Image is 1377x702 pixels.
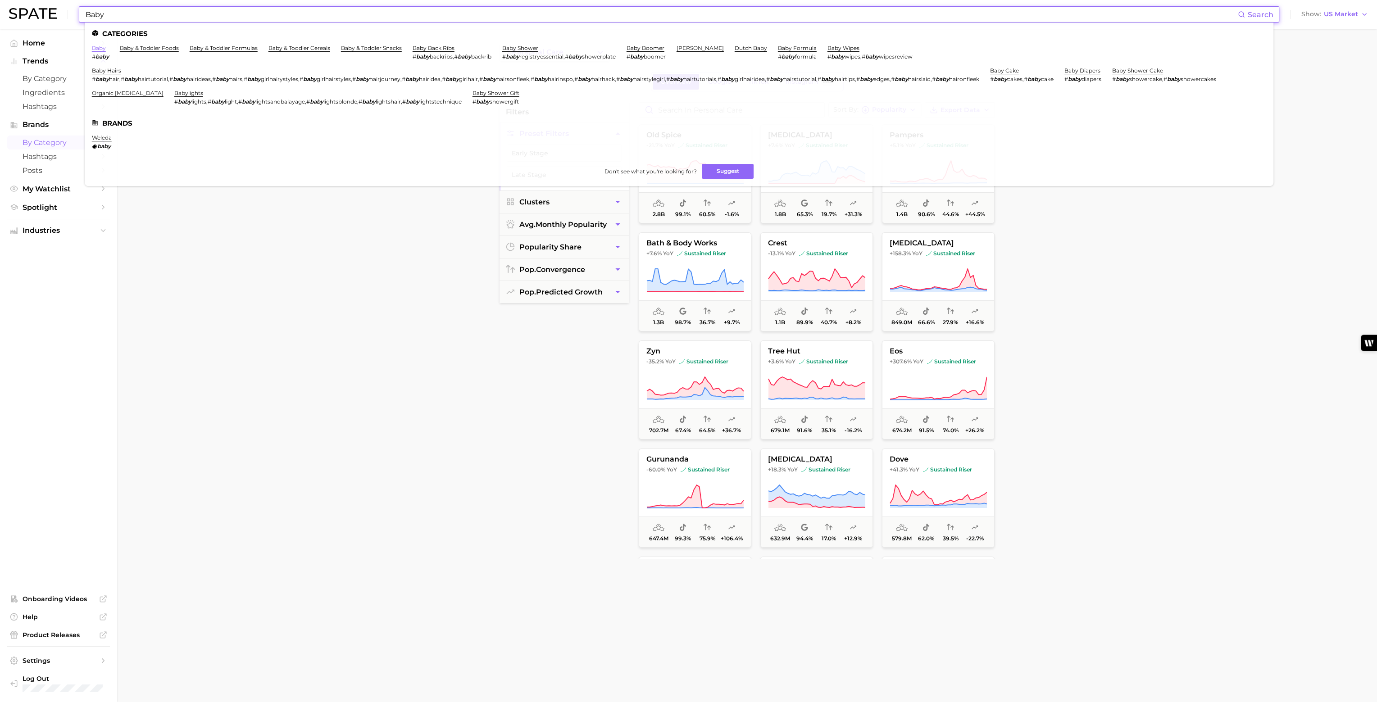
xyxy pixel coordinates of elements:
[704,198,711,209] span: popularity convergence: High Convergence
[822,427,836,434] span: 35.1%
[413,45,454,51] a: baby back ribs
[796,535,813,542] span: 94.4%
[947,522,954,533] span: popularity convergence: Low Convergence
[822,535,836,542] span: 17.0%
[681,466,730,473] span: sustained riser
[722,427,741,434] span: +36.7%
[413,53,416,60] span: #
[892,535,912,542] span: 579.8m
[724,211,738,217] span: -1.6%
[778,45,817,51] a: baby formula
[7,118,110,131] button: Brands
[850,306,857,317] span: popularity predicted growth: Uncertain
[7,149,110,163] a: Hashtags
[702,164,754,179] button: Suggest
[971,414,978,425] span: popularity predicted growth: Likely
[565,53,568,60] span: #
[578,76,591,82] em: baby
[942,535,958,542] span: 39.5%
[799,359,804,364] img: sustained riser
[500,213,629,236] button: avg.monthly popularity
[947,414,954,425] span: popularity convergence: High Convergence
[23,203,95,212] span: Spotlight
[799,358,848,365] span: sustained riser
[627,53,630,60] span: #
[1301,12,1321,17] span: Show
[7,100,110,113] a: Hashtags
[186,76,211,82] span: hairideas
[121,76,124,82] span: #
[675,319,691,326] span: 98.7%
[120,45,179,51] a: baby & toddler foods
[582,53,616,60] span: showerplate
[473,90,519,96] a: baby shower gift
[190,45,258,51] a: baby & toddler formulas
[782,53,795,60] em: baby
[574,76,578,82] span: #
[639,239,751,247] span: bath & body works
[7,592,110,606] a: Onboarding Videos
[845,319,861,326] span: +8.2%
[775,319,785,326] span: 1.1b
[519,265,536,274] abbr: popularity index
[506,53,519,60] em: baby
[926,250,975,257] span: sustained riser
[519,220,536,229] abbr: average
[923,466,972,473] span: sustained riser
[92,30,1266,37] li: Categories
[943,319,958,326] span: 27.9%
[801,522,808,533] span: popularity share: Google
[845,53,860,60] span: wipes
[92,53,95,60] span: #
[896,522,908,533] span: average monthly popularity: Very High Popularity
[882,340,995,439] button: eos+307.6% YoYsustained risersustained riser674.2m91.5%74.0%+26.2%
[23,185,95,193] span: My Watchlist
[720,535,742,542] span: +106.4%
[519,243,582,251] span: popularity share
[699,211,715,217] span: 60.5%
[681,467,686,472] img: sustained riser
[882,455,994,463] span: dove
[646,358,664,365] span: -35.2%
[352,76,356,82] span: #
[7,610,110,624] a: Help
[174,90,203,96] a: babylights
[216,76,229,82] em: baby
[639,557,751,656] button: [PERSON_NAME]+4.0% YoYsustained risersustained riser561.0m94.3%52.3%-12.1%
[677,251,682,256] img: sustained riser
[795,53,817,60] span: formula
[912,250,923,257] span: YoY
[923,306,930,317] span: popularity share: TikTok
[801,306,808,317] span: popularity share: TikTok
[768,250,784,257] span: -13.1%
[845,427,862,434] span: -16.2%
[923,198,930,209] span: popularity share: TikTok
[844,211,862,217] span: +31.3%
[827,53,831,60] span: #
[896,414,908,425] span: average monthly popularity: Very High Popularity
[774,211,786,217] span: 1.8b
[9,8,57,19] img: SPATE
[882,448,995,548] button: dove+41.3% YoYsustained risersustained riser579.8m62.0%39.5%-22.7%
[666,76,670,82] span: #
[405,76,419,82] em: baby
[896,306,908,317] span: average monthly popularity: Very High Popularity
[92,134,112,141] a: weleda
[728,522,735,533] span: popularity predicted growth: Likely
[821,211,836,217] span: 19.7%
[627,45,664,51] a: baby boomer
[23,138,95,147] span: by Category
[633,76,665,82] span: hairstylegirl
[679,414,686,425] span: popularity share: TikTok
[704,522,711,533] span: popularity convergence: High Convergence
[620,76,633,82] em: baby
[7,200,110,214] a: Spotlight
[23,631,95,639] span: Product Releases
[825,198,832,209] span: popularity convergence: Very Low Convergence
[268,45,330,51] a: baby & toddler cereals
[500,236,629,258] button: popularity share
[801,414,808,425] span: popularity share: TikTok
[797,427,812,434] span: 91.6%
[971,522,978,533] span: popularity predicted growth: Very Unlikely
[95,76,109,82] em: baby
